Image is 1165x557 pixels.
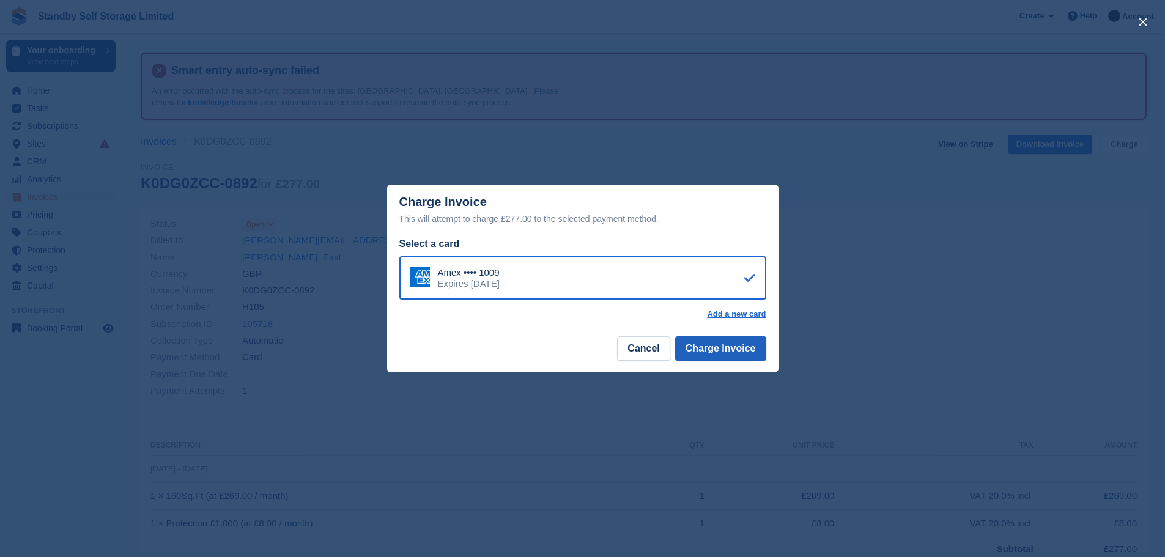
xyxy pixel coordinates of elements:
div: Select a card [399,237,766,251]
div: Amex •••• 1009 [438,267,500,278]
img: Amex Logo [410,267,430,287]
button: close [1133,12,1153,32]
div: Expires [DATE] [438,278,500,289]
button: Cancel [617,336,670,361]
button: Charge Invoice [675,336,766,361]
div: Charge Invoice [399,195,766,226]
div: This will attempt to charge £277.00 to the selected payment method. [399,212,766,226]
a: Add a new card [707,309,766,319]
